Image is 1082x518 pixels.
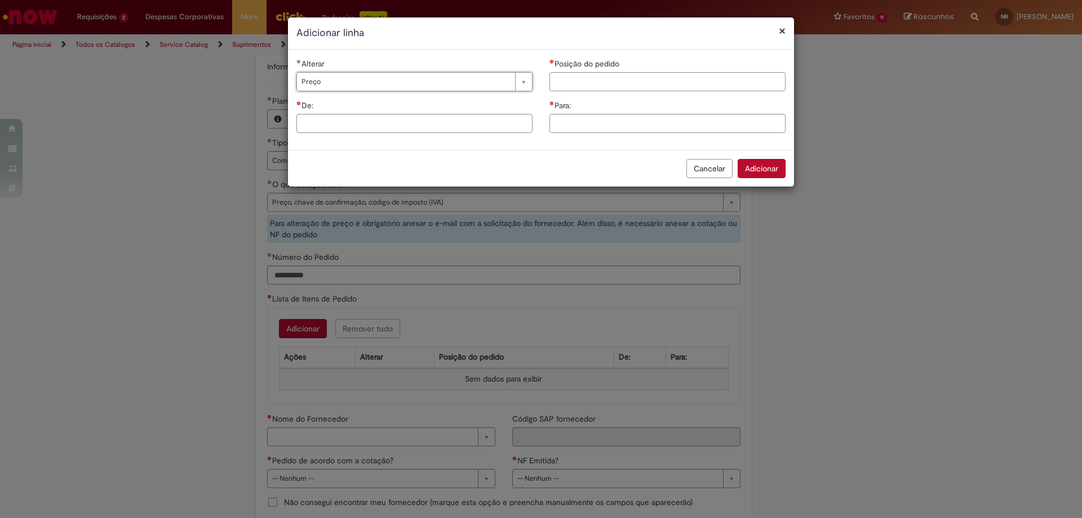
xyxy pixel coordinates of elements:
[301,73,509,91] span: Preço
[296,114,533,133] input: De:
[296,26,786,41] h2: Adicionar linha
[686,159,733,178] button: Cancelar
[779,25,786,37] button: Fechar modal
[738,159,786,178] button: Adicionar
[555,59,622,69] span: Posição do pedido
[296,101,301,105] span: Necessários
[549,114,786,133] input: Para:
[301,59,327,69] span: Alterar
[296,59,301,64] span: Obrigatório Preenchido
[549,59,555,64] span: Necessários
[549,101,555,105] span: Necessários
[555,100,573,110] span: Para:
[301,100,316,110] span: De:
[549,72,786,91] input: Posição do pedido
